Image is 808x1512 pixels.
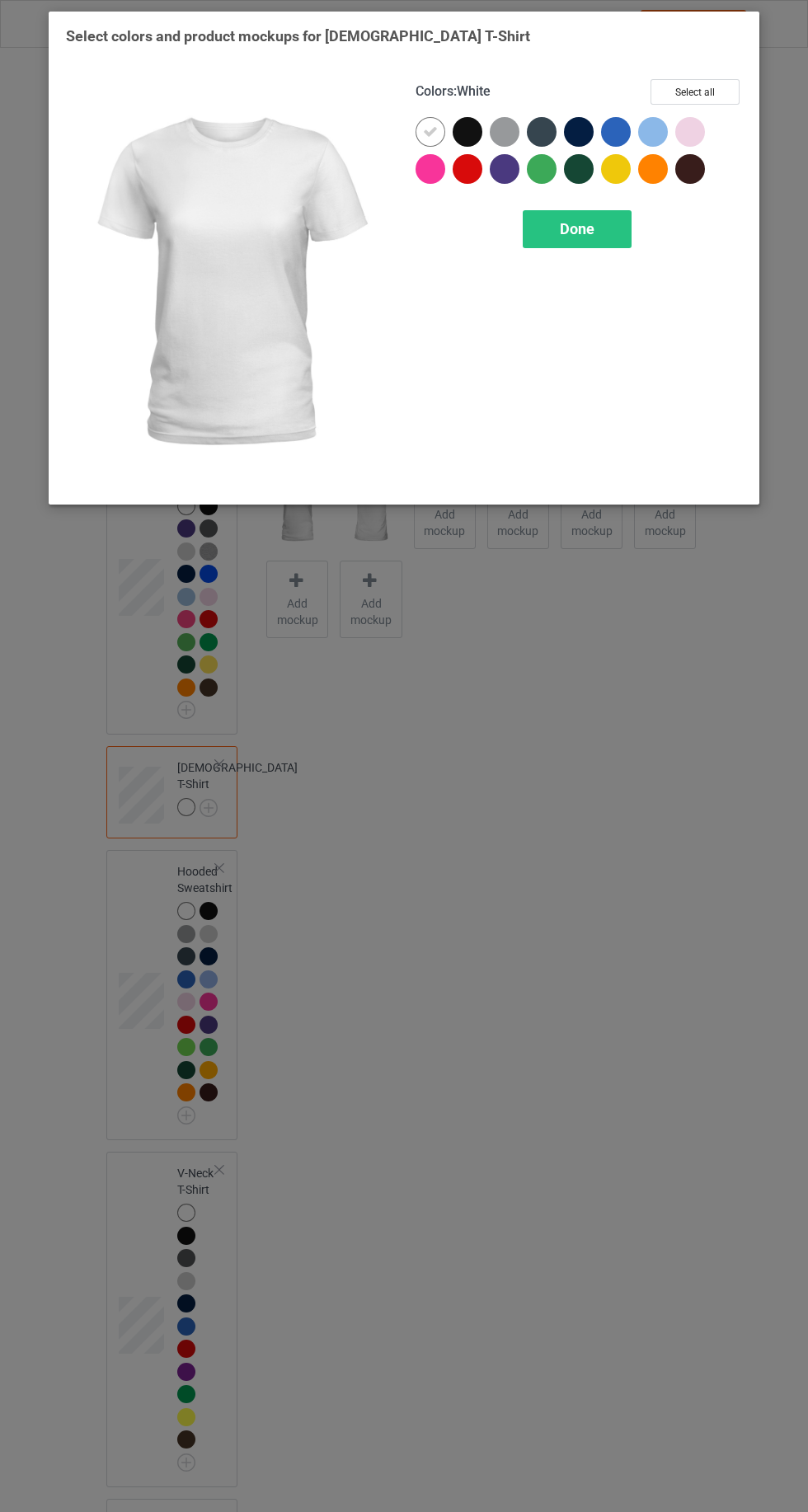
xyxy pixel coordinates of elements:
span: Select colors and product mockups for [DEMOGRAPHIC_DATA] T-Shirt [66,27,530,45]
span: White [457,83,491,99]
span: Done [560,220,594,237]
img: regular.jpg [66,79,392,487]
span: Colors [416,83,453,99]
h4: : [416,83,491,101]
button: Select all [651,79,740,105]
